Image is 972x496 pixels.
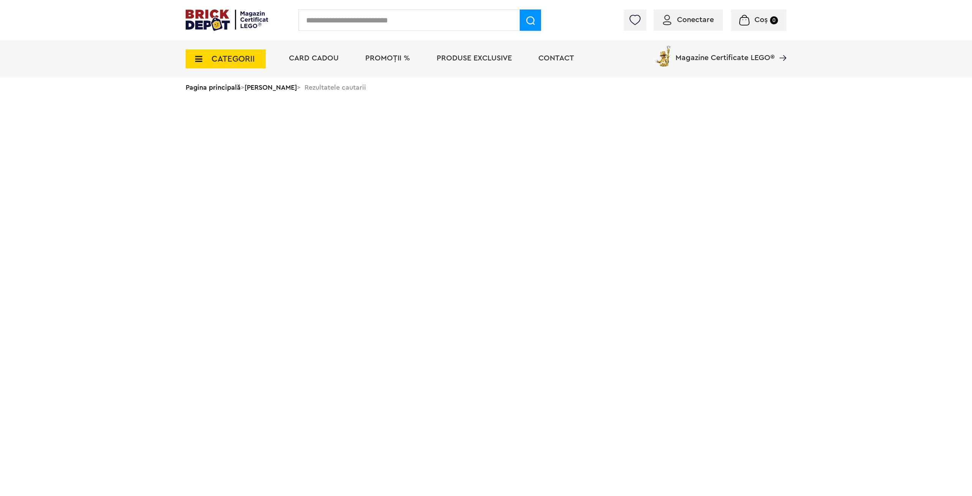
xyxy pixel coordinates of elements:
a: Card Cadou [289,54,339,62]
span: Coș [754,16,768,24]
a: Magazine Certificate LEGO® [775,44,786,52]
a: Pagina principală [186,84,241,91]
span: CATEGORII [211,55,255,63]
a: Contact [538,54,574,62]
a: Produse exclusive [437,54,512,62]
span: Magazine Certificate LEGO® [675,44,775,62]
a: Conectare [663,16,714,24]
div: > > Rezultatele cautarii [186,78,786,97]
a: PROMOȚII % [365,54,410,62]
small: 0 [770,16,778,24]
a: [PERSON_NAME] [245,84,297,91]
span: Conectare [677,16,714,24]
